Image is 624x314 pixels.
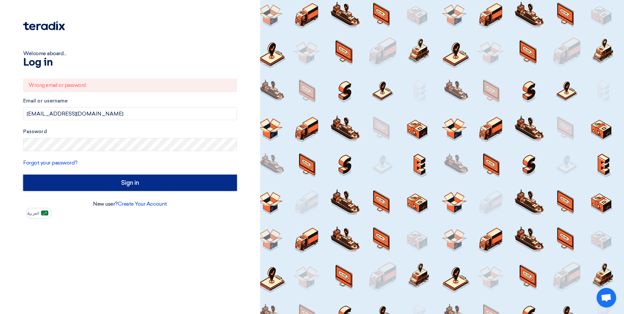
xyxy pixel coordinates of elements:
div: Welcome aboard... [23,50,237,57]
img: Teradix logo [23,21,65,30]
input: Sign in [23,175,237,191]
label: Password [23,128,237,135]
input: Enter your business email or username [23,107,237,120]
span: العربية [27,211,39,216]
h1: Log in [23,57,237,68]
font: New user? [93,201,167,207]
div: Open chat [597,288,616,307]
label: Email or username [23,97,237,105]
div: Wrong email or password [23,79,237,92]
img: ar-AR.png [41,211,48,215]
a: Forgot your password? [23,160,78,166]
button: العربية [26,208,52,218]
a: Create Your Account [118,201,167,207]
